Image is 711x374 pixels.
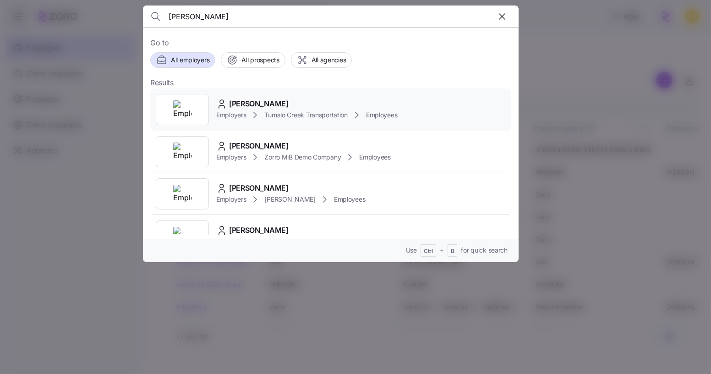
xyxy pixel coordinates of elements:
span: for quick search [461,246,508,255]
img: Employer logo [173,227,191,245]
img: Employer logo [173,185,191,203]
span: Employers [216,110,246,120]
span: + [440,246,444,255]
span: [PERSON_NAME] [229,98,289,110]
span: [PERSON_NAME] [229,140,289,152]
span: Zorro MiB Demo Company [264,153,341,162]
button: All agencies [291,52,352,68]
span: All employers [171,55,209,65]
span: All prospects [241,55,279,65]
span: All agencies [312,55,346,65]
span: Go to [150,37,511,49]
button: All employers [150,52,215,68]
span: Use [406,246,417,255]
span: Ctrl [424,247,433,255]
span: Employees [334,195,365,204]
span: [PERSON_NAME] [229,182,289,194]
span: Employees [359,153,390,162]
span: B [451,247,454,255]
img: Employer logo [173,100,191,119]
span: Results [150,77,174,88]
span: [PERSON_NAME] [264,195,315,204]
button: All prospects [221,52,285,68]
span: [PERSON_NAME] [229,225,289,236]
span: Employers [216,195,246,204]
span: Tumalo Creek Transportation [264,110,347,120]
img: Employer logo [173,143,191,161]
span: Employees [366,110,397,120]
span: Employers [216,153,246,162]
